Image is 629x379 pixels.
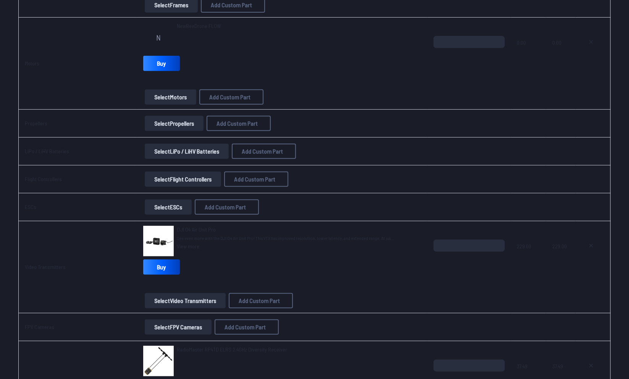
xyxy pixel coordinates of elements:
[217,120,258,126] span: Add Custom Part
[225,324,266,330] span: Add Custom Part
[232,144,296,159] button: Add Custom Part
[242,148,283,154] span: Add Custom Part
[143,56,180,71] a: Buy
[25,60,39,66] a: Motors
[143,89,198,105] a: SelectMotors
[143,259,180,275] a: Buy
[205,204,246,210] span: Add Custom Part
[145,199,192,215] button: SelectESCs
[145,89,196,105] button: SelectMotors
[143,346,174,376] img: image
[145,116,204,131] button: SelectPropellers
[143,226,174,256] img: image
[145,293,226,308] button: SelectVideo Transmitters
[234,176,275,182] span: Add Custom Part
[25,176,62,182] a: Flight Controllers
[177,243,394,250] a: View more
[209,94,251,100] span: Add Custom Part
[517,36,540,73] span: 0.00
[145,144,229,159] button: SelectLiPo / LiHV Batteries
[517,240,540,276] span: 229.00
[25,324,54,330] a: FPV Cameras
[224,172,288,187] button: Add Custom Part
[207,116,271,131] button: Add Custom Part
[177,226,394,233] a: DJI O4 Air Unit Pro
[229,293,293,308] button: Add Custom Part
[215,319,279,335] button: Add Custom Part
[143,319,213,335] a: SelectFPV Cameras
[25,264,66,270] a: Video Transmitters
[199,89,264,105] button: Add Custom Part
[143,199,193,215] a: SelectESCs
[143,116,205,131] a: SelectPropellers
[239,298,280,304] span: Add Custom Part
[25,148,69,154] a: LiPo / LiHV Batteries
[156,34,161,41] span: N
[177,226,216,233] span: DJI O4 Air Unit Pro
[177,235,394,241] span: See even more with the DJI O4 Air Unit Pro! This VTX has improved resolution, lower latency, and ...
[145,319,212,335] button: SelectFPV Cameras
[552,240,569,276] span: 229.00
[195,199,259,215] button: Add Custom Part
[177,346,287,353] a: RadioMaster RP4TD ELRS 2.4GHz Diversity Receiver
[25,120,47,126] a: Propellers
[143,144,230,159] a: SelectLiPo / LiHV Batteries
[145,172,221,187] button: SelectFlight Controllers
[211,2,252,8] span: Add Custom Part
[552,36,569,73] span: 0.00
[143,172,223,187] a: SelectFlight Controllers
[177,22,221,30] span: NewBeeDrone FLOW
[143,293,227,308] a: SelectVideo Transmitters
[25,204,36,210] a: ESCs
